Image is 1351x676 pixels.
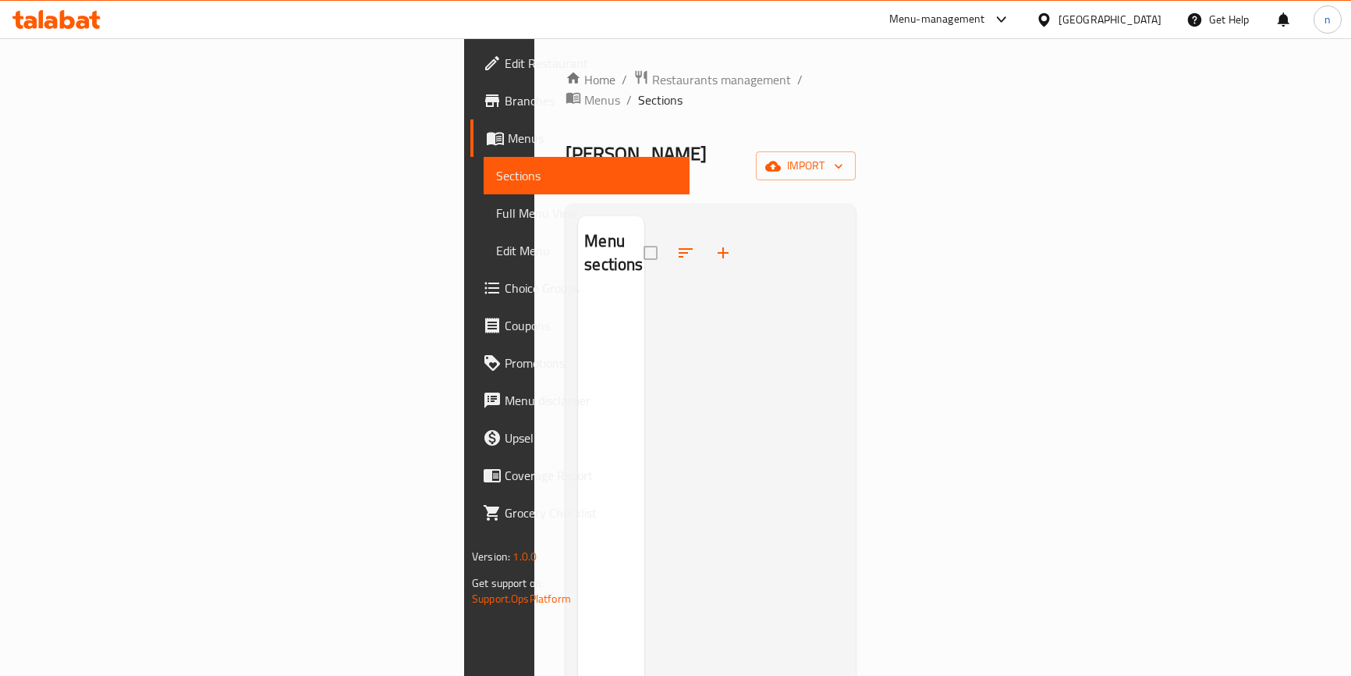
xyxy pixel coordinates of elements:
span: Coupons [505,316,677,335]
a: Upsell [470,419,690,457]
span: Get support on: [472,573,544,593]
span: Edit Menu [496,241,677,260]
a: Edit Restaurant [470,44,690,82]
span: n [1324,11,1331,28]
span: Version: [472,546,510,567]
span: import [768,156,843,176]
div: [GEOGRAPHIC_DATA] [1058,11,1161,28]
a: Branches [470,82,690,119]
a: Coupons [470,307,690,344]
li: / [797,70,803,89]
div: Menu-management [889,10,985,29]
span: Coverage Report [505,466,677,485]
a: Coverage Report [470,457,690,494]
span: Restaurants management [652,70,791,89]
a: Promotions [470,344,690,382]
span: 1.0.0 [512,546,537,567]
span: Grocery Checklist [505,503,677,522]
a: Menus [470,119,690,157]
button: import [756,151,856,180]
a: Sections [484,157,690,194]
span: Upsell [505,429,677,447]
span: Sections [496,166,677,185]
span: Choice Groups [505,279,677,297]
a: Restaurants management [633,69,791,90]
span: Promotions [505,354,677,372]
a: Full Menu View [484,194,690,232]
nav: Menu sections [578,290,644,303]
a: Support.OpsPlatform [472,589,571,609]
a: Grocery Checklist [470,494,690,532]
span: Menus [508,129,677,148]
nav: breadcrumb [566,69,856,110]
a: Edit Menu [484,232,690,269]
button: Add section [704,234,742,272]
span: Menu disclaimer [505,391,677,410]
a: Choice Groups [470,269,690,307]
span: Edit Restaurant [505,54,677,73]
span: Branches [505,91,677,110]
span: Full Menu View [496,204,677,222]
a: Menu disclaimer [470,382,690,419]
